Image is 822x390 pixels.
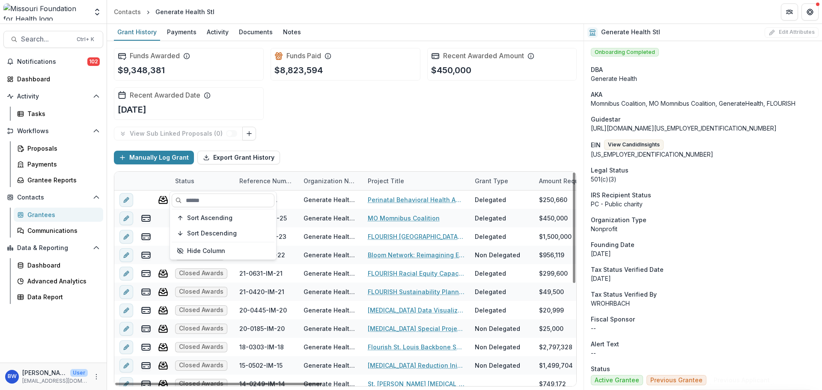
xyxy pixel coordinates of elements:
div: PC - Public charity [591,199,815,208]
button: view-payments [141,305,151,316]
button: edit [119,230,133,244]
span: Guidestar [591,115,620,124]
div: Documents [235,26,276,38]
div: Status [170,172,234,190]
button: More [91,372,101,382]
span: Onboarding Completed [591,48,659,57]
a: Data Report [14,290,103,304]
a: MO Momnibus Coalition [368,214,440,223]
div: Generate Health Stl [304,214,357,223]
div: Proposals [27,144,96,153]
div: Payments [27,160,96,169]
div: $20,999 [539,306,564,315]
div: $450,000 [539,214,568,223]
div: Payments [164,26,200,38]
div: Reference Number [234,176,298,185]
p: [PERSON_NAME][US_STATE] [22,368,67,377]
a: Proposals [14,141,103,155]
button: edit [119,267,133,280]
button: Partners [781,3,798,21]
button: edit [119,322,133,336]
p: Nonprofit [591,224,815,233]
button: Sort Descending [172,226,274,240]
span: Closed Awards [179,307,223,314]
div: $1,500,000 [539,232,572,241]
button: Hide Column [172,244,274,258]
p: [DATE] [591,274,815,283]
a: Grant History [114,24,160,41]
div: Generate Health Stl [304,232,357,241]
div: $1,499,704 [539,361,573,370]
div: Generate Health Stl [304,287,357,296]
button: View CandidInsights [604,140,664,150]
div: Dashboard [27,261,96,270]
h2: Funds Paid [286,52,321,60]
p: [EMAIL_ADDRESS][DOMAIN_NAME] [22,377,88,385]
span: Previous Grantee [650,377,703,384]
div: Generate Health Stl [304,250,357,259]
span: Closed Awards [179,343,223,351]
div: 21-0631-IM-21 [239,269,283,278]
nav: breadcrumb [110,6,218,18]
div: $299,600 [539,269,568,278]
div: Non Delegated [475,361,520,370]
p: [DATE] [118,103,146,116]
a: FLOURISH Racial Equity Capacity Building [368,269,465,278]
div: Organization Name [298,172,363,190]
div: $956,119 [539,250,564,259]
button: edit [119,285,133,299]
div: Dashboard [17,74,96,83]
a: Grantee Reports [14,173,103,187]
div: 20-0185-IM-20 [239,324,285,333]
div: Status [170,176,200,185]
div: Ctrl + K [75,35,96,44]
a: St. [PERSON_NAME] [MEDICAL_DATA] Reduction Initiative [368,379,465,388]
a: Bloom Network: Reimagining Equitable Investments with families and communities to FLOURISH [368,250,465,259]
span: Closed Awards [179,270,223,277]
div: Reference Number [234,172,298,190]
div: Generate Health Stl [304,342,357,351]
h2: Generate Health Stl [601,29,660,36]
a: FLOURISH [GEOGRAPHIC_DATA][PERSON_NAME] [368,232,465,241]
a: Documents [235,24,276,41]
a: Activity [203,24,232,41]
div: Grantee Reports [27,176,96,185]
button: edit [119,340,133,354]
div: 21-0420-IM-21 [239,287,284,296]
span: Sort Ascending [187,214,232,222]
div: Communications [27,226,96,235]
button: Open entity switcher [91,3,103,21]
span: Search... [21,35,71,43]
div: Generate Health Stl [155,7,214,16]
span: 102 [87,57,100,66]
div: Notes [280,26,304,38]
a: Advanced Analytics [14,274,103,288]
div: Organization Name [298,176,363,185]
div: Generate Health Stl [304,324,357,333]
h2: Recent Awarded Amount [443,52,524,60]
button: view-payments [141,360,151,371]
a: [MEDICAL_DATA] Data Visualization Project [368,306,465,315]
div: Grant Type [470,172,534,190]
div: Generate Health Stl [304,361,357,370]
button: view-payments [141,232,151,242]
div: Generate Health Stl [304,306,357,315]
a: Communications [14,223,103,238]
button: Open Data & Reporting [3,241,103,255]
button: Link Grants [242,127,256,140]
button: View Sub Linked Proposals (0) [114,127,243,140]
div: Grant Type [470,176,513,185]
h2: Recent Awarded Date [130,91,200,99]
div: Contacts [114,7,141,16]
button: view-payments [141,250,151,260]
button: edit [119,359,133,372]
button: Open Contacts [3,191,103,204]
a: [MEDICAL_DATA] Special Projects Grant [368,324,465,333]
div: 18-0303-IM-18 [239,342,284,351]
div: 14-0249-IM-14 [239,379,285,388]
div: Generate Health Stl [304,195,357,204]
div: Advanced Analytics [27,277,96,286]
div: Delegated [475,195,506,204]
p: Momnibus Coalition, MO Momnibus Coalition, GenerateHealth, FLOURISH [591,99,815,108]
button: Manually Log Grant [114,151,194,164]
